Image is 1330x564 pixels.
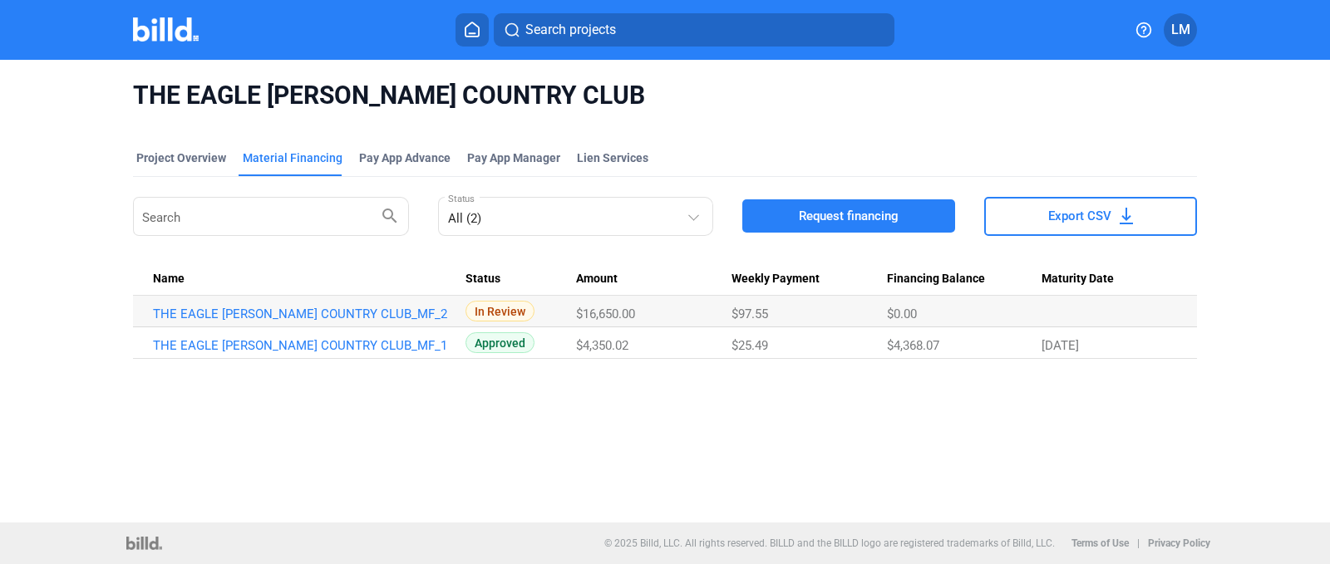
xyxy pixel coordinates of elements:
[525,20,616,40] span: Search projects
[243,150,342,166] div: Material Financing
[133,80,1197,111] span: THE EAGLE [PERSON_NAME] COUNTRY CLUB
[1164,13,1197,47] button: LM
[576,272,731,287] div: Amount
[133,17,199,42] img: Billd Company Logo
[359,150,451,166] div: Pay App Advance
[731,307,768,321] span: $97.55
[465,272,576,287] div: Status
[577,150,648,166] div: Lien Services
[1148,537,1210,549] b: Privacy Policy
[887,272,985,287] span: Financing Balance
[576,338,628,353] span: $4,350.02
[887,272,1042,287] div: Financing Balance
[742,199,955,233] button: Request financing
[465,332,534,353] span: Approved
[465,272,500,287] span: Status
[465,301,534,321] span: In Review
[1137,537,1140,549] p: |
[731,338,768,353] span: $25.49
[126,537,162,550] img: logo
[799,208,899,224] span: Request financing
[731,272,820,287] span: Weekly Payment
[576,307,635,321] span: $16,650.00
[153,338,455,353] a: THE EAGLE [PERSON_NAME] COUNTRY CLUB_MF_1
[136,150,226,166] div: Project Overview
[380,205,400,225] mat-icon: search
[467,150,560,166] span: Pay App Manager
[153,272,465,287] div: Name
[1071,537,1129,549] b: Terms of Use
[153,272,185,287] span: Name
[153,307,455,321] a: THE EAGLE [PERSON_NAME] COUNTRY CLUB_MF_2
[604,537,1055,549] p: © 2025 Billd, LLC. All rights reserved. BILLD and the BILLD logo are registered trademarks of Bil...
[448,211,481,226] mat-select-trigger: All (2)
[1042,272,1114,287] span: Maturity Date
[1048,208,1111,224] span: Export CSV
[576,272,618,287] span: Amount
[731,272,887,287] div: Weekly Payment
[1042,272,1177,287] div: Maturity Date
[1042,338,1079,353] span: [DATE]
[984,197,1197,236] button: Export CSV
[887,307,917,321] span: $0.00
[1171,20,1190,40] span: LM
[887,338,939,353] span: $4,368.07
[494,13,894,47] button: Search projects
